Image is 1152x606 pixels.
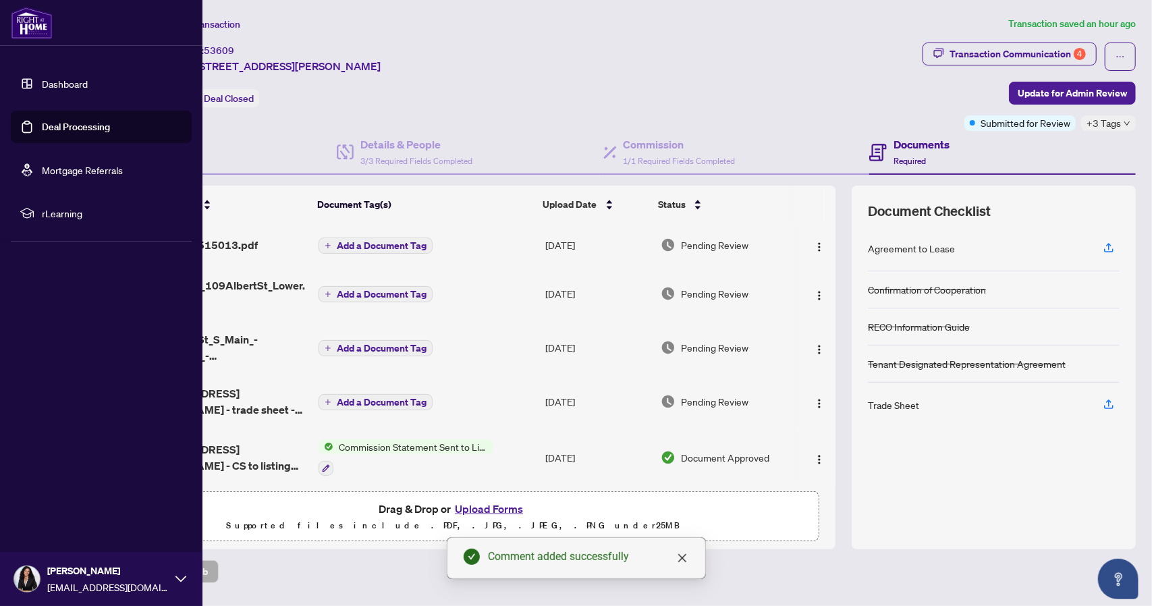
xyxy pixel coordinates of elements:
[14,566,40,592] img: Profile Icon
[47,580,169,595] span: [EMAIL_ADDRESS][DOMAIN_NAME]
[137,277,308,310] span: TrustReceipt_109AlbertSt_Lower.pdf
[624,156,736,166] span: 1/1 Required Fields Completed
[808,234,830,256] button: Logo
[1124,120,1130,127] span: down
[814,398,825,409] img: Logo
[337,290,427,299] span: Add a Document Tag
[319,439,493,476] button: Status IconCommission Statement Sent to Listing Brokerage
[1074,48,1086,60] div: 4
[360,136,472,153] h4: Details & People
[653,186,792,223] th: Status
[540,321,655,375] td: [DATE]
[319,237,433,254] button: Add a Document Tag
[1009,82,1136,105] button: Update for Admin Review
[894,156,926,166] span: Required
[681,238,748,252] span: Pending Review
[319,393,433,411] button: Add a Document Tag
[168,18,240,30] span: View Transaction
[661,450,676,465] img: Document Status
[137,331,308,364] span: 109_Albert_St_S_Main_-_trade_sheet_-_Mary_to_review.pdf
[379,500,527,518] span: Drag & Drop or
[167,58,381,74] span: Main-[STREET_ADDRESS][PERSON_NAME]
[42,164,123,176] a: Mortgage Referrals
[681,450,769,465] span: Document Approved
[681,340,748,355] span: Pending Review
[661,394,676,409] img: Document Status
[540,429,655,487] td: [DATE]
[319,285,433,303] button: Add a Document Tag
[488,549,689,565] div: Comment added successfully
[808,447,830,468] button: Logo
[894,136,950,153] h4: Documents
[319,238,433,254] button: Add a Document Tag
[1008,16,1136,32] article: Transaction saved an hour ago
[319,394,433,410] button: Add a Document Tag
[981,115,1070,130] span: Submitted for Review
[325,345,331,352] span: plus
[1116,52,1125,61] span: ellipsis
[868,356,1066,371] div: Tenant Designated Representation Agreement
[681,286,748,301] span: Pending Review
[543,197,597,212] span: Upload Date
[868,319,970,334] div: RECO Information Guide
[540,267,655,321] td: [DATE]
[538,186,653,223] th: Upload Date
[42,78,88,90] a: Dashboard
[167,89,259,107] div: Status:
[540,375,655,429] td: [DATE]
[137,441,308,474] span: [STREET_ADDRESS][PERSON_NAME] - CS to listing brokerage.pdf
[319,439,333,454] img: Status Icon
[47,563,169,578] span: [PERSON_NAME]
[1098,559,1139,599] button: Open asap
[624,136,736,153] h4: Commission
[1087,115,1121,131] span: +3 Tags
[87,492,819,542] span: Drag & Drop orUpload FormsSupported files include .PDF, .JPG, .JPEG, .PNG under25MB
[658,197,686,212] span: Status
[923,43,1097,65] button: Transaction Communication4
[131,186,312,223] th: (9) File Name
[868,202,991,221] span: Document Checklist
[333,439,493,454] span: Commission Statement Sent to Listing Brokerage
[1018,82,1127,104] span: Update for Admin Review
[11,7,53,39] img: logo
[814,454,825,465] img: Logo
[675,551,690,566] a: Close
[312,186,538,223] th: Document Tag(s)
[868,282,986,297] div: Confirmation of Cooperation
[677,553,688,563] span: close
[540,223,655,267] td: [DATE]
[808,391,830,412] button: Logo
[808,283,830,304] button: Logo
[661,340,676,355] img: Document Status
[337,241,427,250] span: Add a Document Tag
[325,291,331,298] span: plus
[319,339,433,357] button: Add a Document Tag
[204,92,254,105] span: Deal Closed
[137,385,308,418] span: [STREET_ADDRESS][PERSON_NAME] - trade sheet - [PERSON_NAME] to review.pdf
[42,206,182,221] span: rLearning
[337,397,427,407] span: Add a Document Tag
[868,241,955,256] div: Agreement to Lease
[451,500,527,518] button: Upload Forms
[814,290,825,301] img: Logo
[814,242,825,252] img: Logo
[681,394,748,409] span: Pending Review
[868,397,919,412] div: Trade Sheet
[661,286,676,301] img: Document Status
[204,45,234,57] span: 53609
[464,549,480,565] span: check-circle
[814,344,825,355] img: Logo
[95,518,811,534] p: Supported files include .PDF, .JPG, .JPEG, .PNG under 25 MB
[808,337,830,358] button: Logo
[325,399,331,406] span: plus
[337,343,427,353] span: Add a Document Tag
[319,286,433,302] button: Add a Document Tag
[950,43,1086,65] div: Transaction Communication
[360,156,472,166] span: 3/3 Required Fields Completed
[42,121,110,133] a: Deal Processing
[319,340,433,356] button: Add a Document Tag
[325,242,331,249] span: plus
[661,238,676,252] img: Document Status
